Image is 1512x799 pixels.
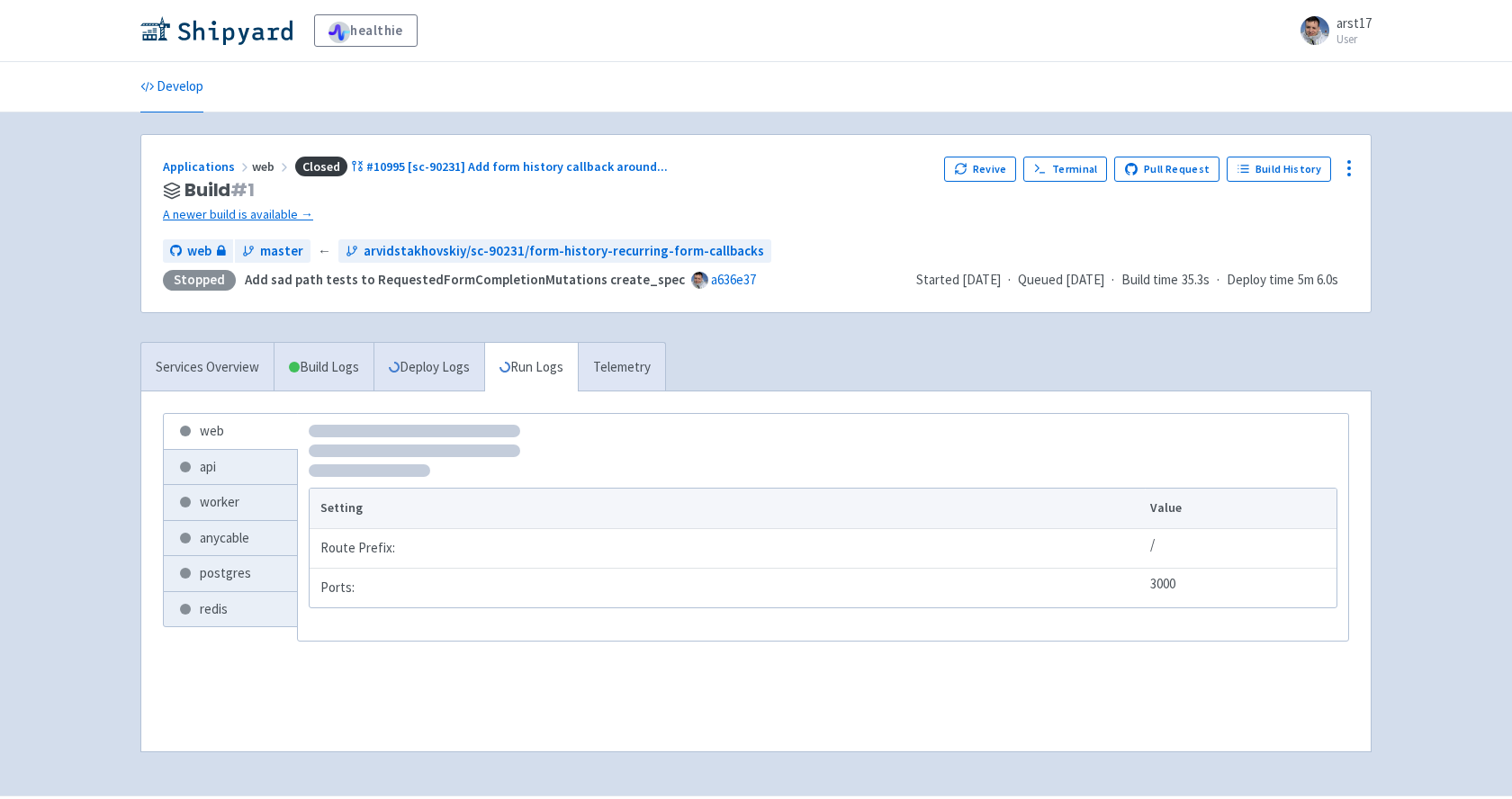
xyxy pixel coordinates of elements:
[1145,489,1336,528] th: Value
[373,343,484,392] a: Deploy Logs
[364,241,764,262] span: arvidstakhovskiy/sc-90231/form-history-recurring-form-callbacks
[310,568,1145,607] td: Ports:
[916,271,1001,288] span: Started
[1182,270,1210,291] span: 35.3s
[164,414,297,449] a: web
[140,16,292,45] img: Shipyard logo
[314,14,418,47] a: healthie
[164,592,297,627] a: redis
[187,241,211,262] span: web
[1290,16,1372,45] a: arst17 User
[141,343,274,392] a: Services Overview
[1114,157,1219,182] a: Pull Request
[1336,14,1372,31] span: arst17
[338,239,771,264] a: arvidstakhovskiy/sc-90231/form-history-recurring-form-callbacks
[916,270,1349,291] div: · · ·
[1227,157,1331,182] a: Build History
[245,271,685,288] strong: Add sad path tests to RequestedFormCompletionMutations create_spec
[484,343,578,392] a: Run Logs
[578,343,665,392] a: Telemetry
[164,485,297,520] a: worker
[164,450,297,485] a: api
[1336,33,1372,45] small: User
[164,556,297,591] a: postgres
[274,343,373,392] a: Build Logs
[260,241,303,262] span: master
[252,158,292,175] span: web
[235,239,310,264] a: master
[1298,270,1338,291] span: 5m 6.0s
[140,62,203,112] a: Develop
[292,158,670,175] a: Closed#10995 [sc-90231] Add form history callback around...
[962,271,1001,288] time: [DATE]
[366,158,668,175] span: #10995 [sc-90231] Add form history callback around ...
[1227,270,1294,291] span: Deploy time
[318,241,331,262] span: ←
[163,239,233,264] a: web
[230,177,255,202] span: # 1
[1023,157,1107,182] a: Terminal
[163,204,930,225] a: A newer build is available →
[1145,568,1336,607] td: 3000
[1121,270,1178,291] span: Build time
[163,270,236,291] div: Stopped
[711,271,756,288] a: a636e37
[944,157,1016,182] button: Revive
[1145,528,1336,568] td: /
[310,528,1145,568] td: Route Prefix:
[1018,271,1104,288] span: Queued
[1066,271,1104,288] time: [DATE]
[163,158,252,175] a: Applications
[184,180,255,201] span: Build
[310,489,1145,528] th: Setting
[164,521,297,556] a: anycable
[295,157,347,177] span: Closed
